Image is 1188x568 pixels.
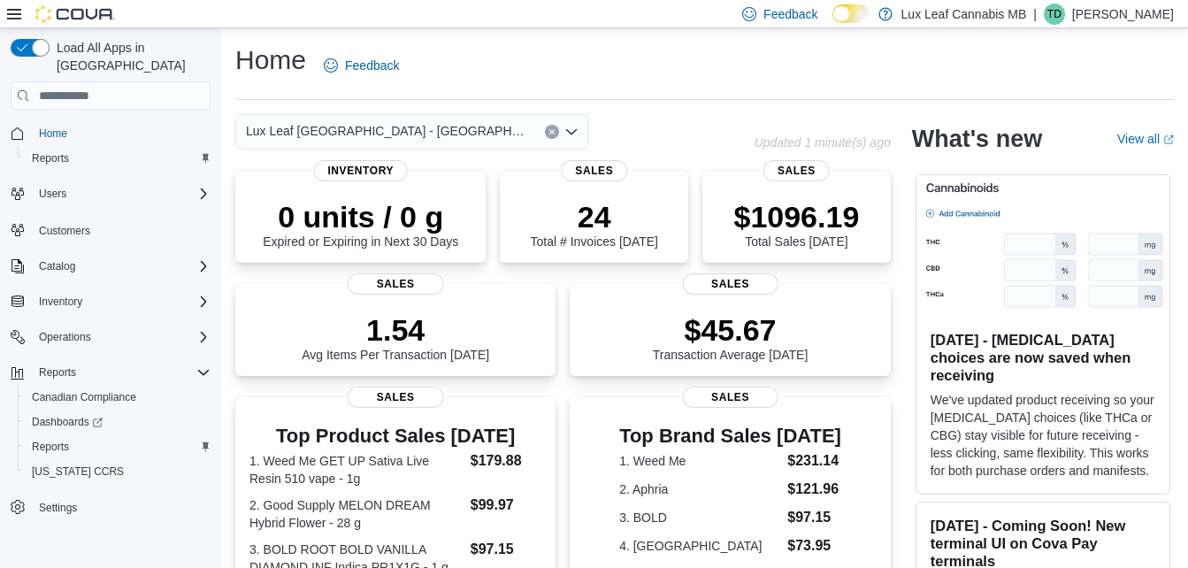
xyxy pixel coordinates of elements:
[11,113,211,566] nav: Complex example
[348,387,444,408] span: Sales
[32,291,89,312] button: Inventory
[32,256,211,277] span: Catalog
[32,362,83,383] button: Reports
[4,289,218,314] button: Inventory
[733,199,859,249] div: Total Sales [DATE]
[348,273,444,295] span: Sales
[682,387,778,408] span: Sales
[32,326,211,348] span: Operations
[25,387,143,408] a: Canadian Compliance
[653,312,809,348] p: $45.67
[832,4,870,23] input: Dark Mode
[787,479,841,500] dd: $121.96
[619,480,780,498] dt: 2. Aphria
[4,217,218,242] button: Customers
[471,495,542,516] dd: $99.97
[345,57,399,74] span: Feedback
[25,461,211,482] span: Washington CCRS
[1072,4,1174,25] p: [PERSON_NAME]
[317,48,406,83] a: Feedback
[471,450,542,472] dd: $179.88
[32,464,124,479] span: [US_STATE] CCRS
[25,387,211,408] span: Canadian Compliance
[25,148,211,169] span: Reports
[32,183,73,204] button: Users
[313,160,408,181] span: Inventory
[18,434,218,459] button: Reports
[39,259,75,273] span: Catalog
[32,256,82,277] button: Catalog
[32,291,211,312] span: Inventory
[619,452,780,470] dt: 1. Weed Me
[32,496,211,518] span: Settings
[763,160,830,181] span: Sales
[50,39,211,74] span: Load All Apps in [GEOGRAPHIC_DATA]
[4,120,218,146] button: Home
[263,199,458,234] p: 0 units / 0 g
[931,331,1155,384] h3: [DATE] - [MEDICAL_DATA] choices are now saved when receiving
[39,187,66,201] span: Users
[25,436,211,457] span: Reports
[4,360,218,385] button: Reports
[755,135,891,150] p: Updated 1 minute(s) ago
[32,362,211,383] span: Reports
[32,183,211,204] span: Users
[32,219,211,241] span: Customers
[531,199,658,249] div: Total # Invoices [DATE]
[545,125,559,139] button: Clear input
[1033,4,1037,25] p: |
[39,365,76,380] span: Reports
[25,148,76,169] a: Reports
[32,440,69,454] span: Reports
[39,224,90,238] span: Customers
[1047,4,1062,25] span: TD
[4,495,218,520] button: Settings
[561,160,627,181] span: Sales
[931,391,1155,480] p: We've updated product receiving so your [MEDICAL_DATA] choices (like THCa or CBG) stay visible fo...
[787,450,841,472] dd: $231.14
[249,452,464,487] dt: 1. Weed Me GET UP Sativa Live Resin 510 vape - 1g
[733,199,859,234] p: $1096.19
[32,123,74,144] a: Home
[39,330,91,344] span: Operations
[302,312,489,362] div: Avg Items Per Transaction [DATE]
[39,295,82,309] span: Inventory
[471,539,542,560] dd: $97.15
[32,151,69,165] span: Reports
[619,509,780,526] dt: 3. BOLD
[25,461,131,482] a: [US_STATE] CCRS
[32,415,103,429] span: Dashboards
[787,535,841,556] dd: $73.95
[4,325,218,349] button: Operations
[901,4,1027,25] p: Lux Leaf Cannabis MB
[263,199,458,249] div: Expired or Expiring in Next 30 Days
[249,426,541,447] h3: Top Product Sales [DATE]
[302,312,489,348] p: 1.54
[32,497,84,518] a: Settings
[25,436,76,457] a: Reports
[32,390,136,404] span: Canadian Compliance
[1044,4,1065,25] div: Theo Dorge
[682,273,778,295] span: Sales
[246,120,527,142] span: Lux Leaf [GEOGRAPHIC_DATA] - [GEOGRAPHIC_DATA]
[531,199,658,234] p: 24
[18,146,218,171] button: Reports
[32,326,98,348] button: Operations
[912,125,1042,153] h2: What's new
[619,537,780,555] dt: 4. [GEOGRAPHIC_DATA]
[235,42,306,78] h1: Home
[619,426,841,447] h3: Top Brand Sales [DATE]
[32,220,97,242] a: Customers
[39,127,67,141] span: Home
[18,459,218,484] button: [US_STATE] CCRS
[25,411,211,433] span: Dashboards
[763,5,817,23] span: Feedback
[1163,134,1174,145] svg: External link
[4,254,218,279] button: Catalog
[18,385,218,410] button: Canadian Compliance
[25,411,110,433] a: Dashboards
[653,312,809,362] div: Transaction Average [DATE]
[32,122,211,144] span: Home
[39,501,77,515] span: Settings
